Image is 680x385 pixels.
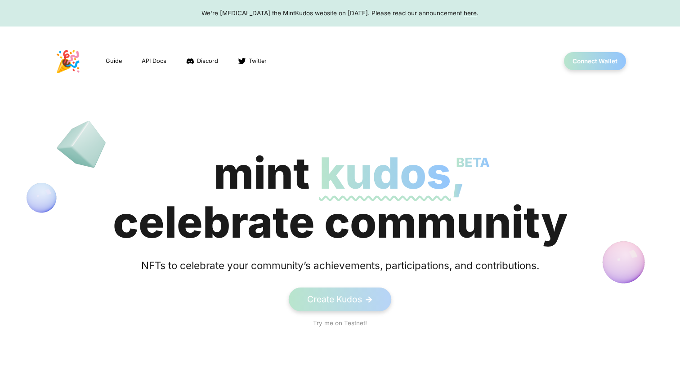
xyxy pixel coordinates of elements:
a: Twitter [237,56,268,66]
span: Discord [197,57,218,65]
span: -> [365,294,373,305]
div: NFTs to celebrate your community’s achievements, participations, and contributions. [131,258,549,273]
div: mint celebrate community [113,149,568,247]
a: Create Kudos [289,288,391,311]
span: Twitter [249,57,267,65]
a: Try me on Testnet! [313,319,367,327]
span: kudos [319,147,451,199]
span: , [451,147,466,199]
p: BETA [456,138,490,187]
a: here [464,9,477,17]
p: 🎉 [55,45,81,77]
a: Guide [105,56,123,66]
div: We're [MEDICAL_DATA] the MintKudos website on [DATE]. Please read our announcement . [9,9,671,18]
a: Discord [185,56,219,66]
a: API Docs [141,56,167,66]
button: Connect Wallet [564,52,626,70]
